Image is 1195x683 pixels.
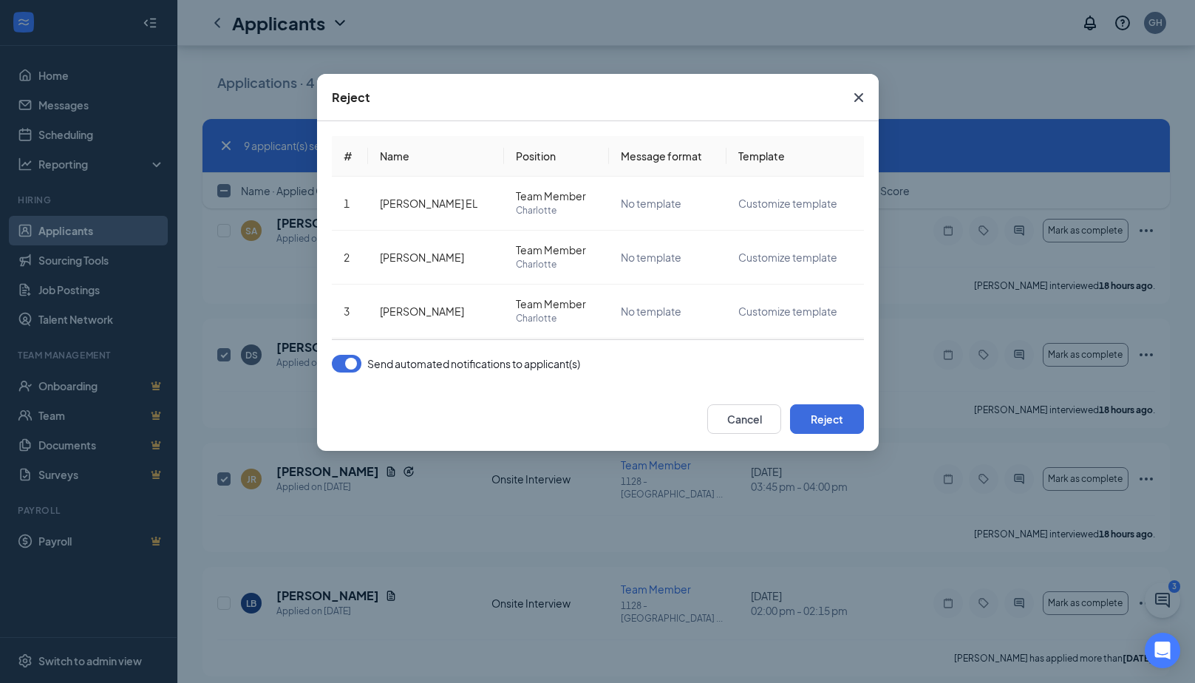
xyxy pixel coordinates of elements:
[738,197,837,210] span: Customize template
[367,355,580,373] span: Send automated notifications to applicant(s)
[344,197,350,210] span: 1
[738,251,837,264] span: Customize template
[515,203,596,218] span: Charlotte
[503,136,608,177] th: Position
[726,136,864,177] th: Template
[368,231,504,285] td: [PERSON_NAME]
[850,89,868,106] svg: Cross
[790,404,864,434] button: Reject
[344,251,350,264] span: 2
[368,285,504,339] td: [PERSON_NAME]
[332,89,370,106] div: Reject
[515,242,596,257] span: Team Member
[515,296,596,311] span: Team Member
[515,188,596,203] span: Team Member
[609,136,726,177] th: Message format
[368,136,504,177] th: Name
[621,305,681,318] span: No template
[839,74,879,121] button: Close
[515,257,596,272] span: Charlotte
[515,311,596,326] span: Charlotte
[621,251,681,264] span: No template
[344,305,350,318] span: 3
[621,197,681,210] span: No template
[738,305,837,318] span: Customize template
[332,136,368,177] th: #
[368,177,504,231] td: [PERSON_NAME] EL
[1145,633,1180,668] div: Open Intercom Messenger
[368,339,504,393] td: [PERSON_NAME]
[707,404,781,434] button: Cancel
